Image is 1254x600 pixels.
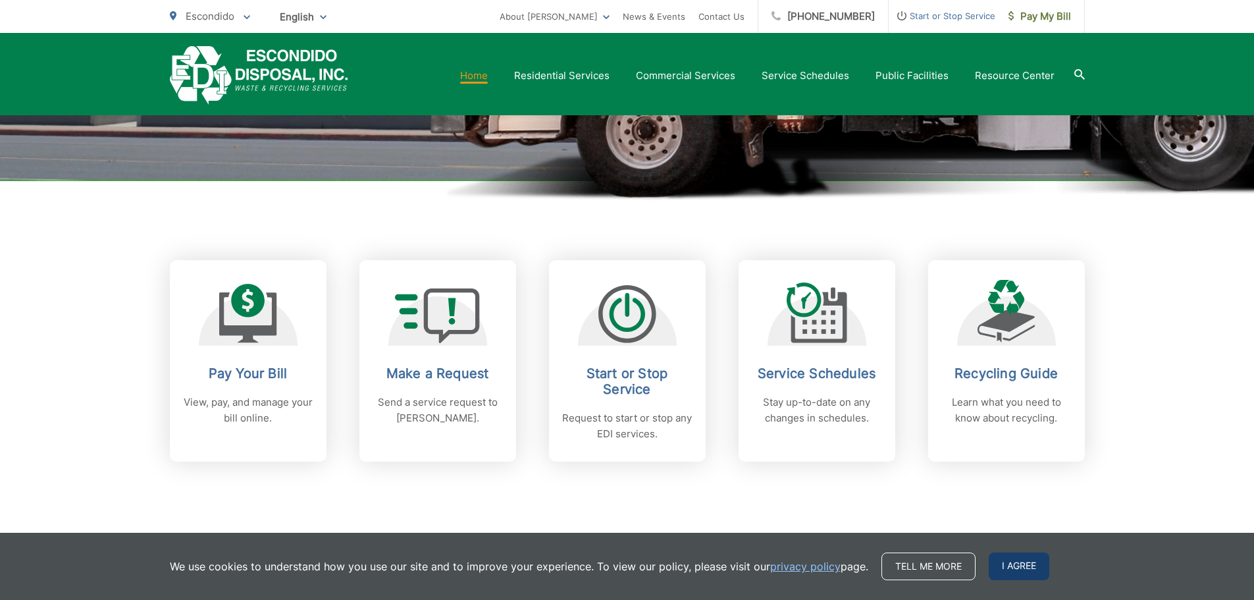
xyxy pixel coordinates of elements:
a: Service Schedules [762,68,849,84]
h2: Service Schedules [752,366,882,381]
a: Residential Services [514,68,610,84]
a: Contact Us [698,9,745,24]
p: Request to start or stop any EDI services. [562,410,692,442]
a: Home [460,68,488,84]
a: Pay Your Bill View, pay, and manage your bill online. [170,260,327,462]
p: Stay up-to-date on any changes in schedules. [752,395,882,426]
a: Recycling Guide Learn what you need to know about recycling. [928,260,1085,462]
a: News & Events [623,9,685,24]
h2: Pay Your Bill [183,366,313,381]
span: English [270,5,336,28]
span: Pay My Bill [1008,9,1071,24]
p: Learn what you need to know about recycling. [941,395,1072,426]
p: We use cookies to understand how you use our site and to improve your experience. To view our pol... [170,559,868,574]
p: Send a service request to [PERSON_NAME]. [373,395,503,426]
a: EDCD logo. Return to the homepage. [170,46,348,105]
a: Resource Center [975,68,1055,84]
a: privacy policy [770,559,841,574]
a: Service Schedules Stay up-to-date on any changes in schedules. [739,260,895,462]
a: Commercial Services [636,68,735,84]
span: I agree [989,553,1049,580]
span: Escondido [186,10,234,22]
p: View, pay, and manage your bill online. [183,395,313,426]
a: Tell me more [881,553,976,580]
a: About [PERSON_NAME] [500,9,610,24]
h2: Recycling Guide [941,366,1072,381]
h2: Start or Stop Service [562,366,692,397]
a: Public Facilities [875,68,949,84]
h2: Make a Request [373,366,503,381]
a: Make a Request Send a service request to [PERSON_NAME]. [359,260,516,462]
